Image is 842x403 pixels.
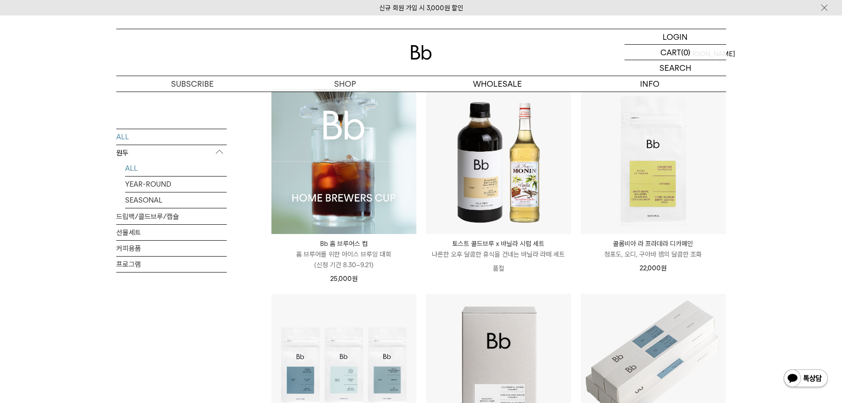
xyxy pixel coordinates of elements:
[116,208,227,224] a: 드립백/콜드브루/캡슐
[426,249,571,260] p: 나른한 오후 달콤한 휴식을 건네는 바닐라 라떼 세트
[116,240,227,256] a: 커피용품
[426,238,571,249] p: 토스트 콜드브루 x 바닐라 시럽 세트
[625,45,726,60] a: CART (0)
[379,4,463,12] a: 신규 회원 가입 시 3,000원 할인
[661,264,667,272] span: 원
[663,29,688,44] p: LOGIN
[640,264,667,272] span: 22,000
[271,89,416,234] img: Bb 홈 브루어스 컵
[125,192,227,207] a: SEASONAL
[426,238,571,260] a: 토스트 콜드브루 x 바닐라 시럽 세트 나른한 오후 달콤한 휴식을 건네는 바닐라 라떼 세트
[659,60,691,76] p: SEARCH
[125,160,227,176] a: ALL
[660,45,681,60] p: CART
[625,29,726,45] a: LOGIN
[271,238,416,270] a: Bb 홈 브루어스 컵 홈 브루어를 위한 아이스 브루잉 대회(신청 기간 8.30~9.21)
[581,238,726,249] p: 콜롬비아 라 프라데라 디카페인
[574,76,726,92] p: INFO
[783,368,829,390] img: 카카오톡 채널 1:1 채팅 버튼
[269,76,421,92] a: SHOP
[330,275,358,283] span: 25,000
[681,45,690,60] p: (0)
[421,76,574,92] p: WHOLESALE
[411,45,432,60] img: 로고
[352,275,358,283] span: 원
[271,238,416,249] p: Bb 홈 브루어스 컵
[426,89,571,234] img: 토스트 콜드브루 x 바닐라 시럽 세트
[581,238,726,260] a: 콜롬비아 라 프라데라 디카페인 청포도, 오디, 구아바 잼의 달콤한 조화
[271,249,416,270] p: 홈 브루어를 위한 아이스 브루잉 대회 (신청 기간 8.30~9.21)
[581,249,726,260] p: 청포도, 오디, 구아바 잼의 달콤한 조화
[116,256,227,272] a: 프로그램
[426,260,571,277] p: 품절
[581,89,726,234] img: 콜롬비아 라 프라데라 디카페인
[125,176,227,192] a: YEAR-ROUND
[116,76,269,92] a: SUBSCRIBE
[116,145,227,161] p: 원두
[116,224,227,240] a: 선물세트
[116,129,227,144] a: ALL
